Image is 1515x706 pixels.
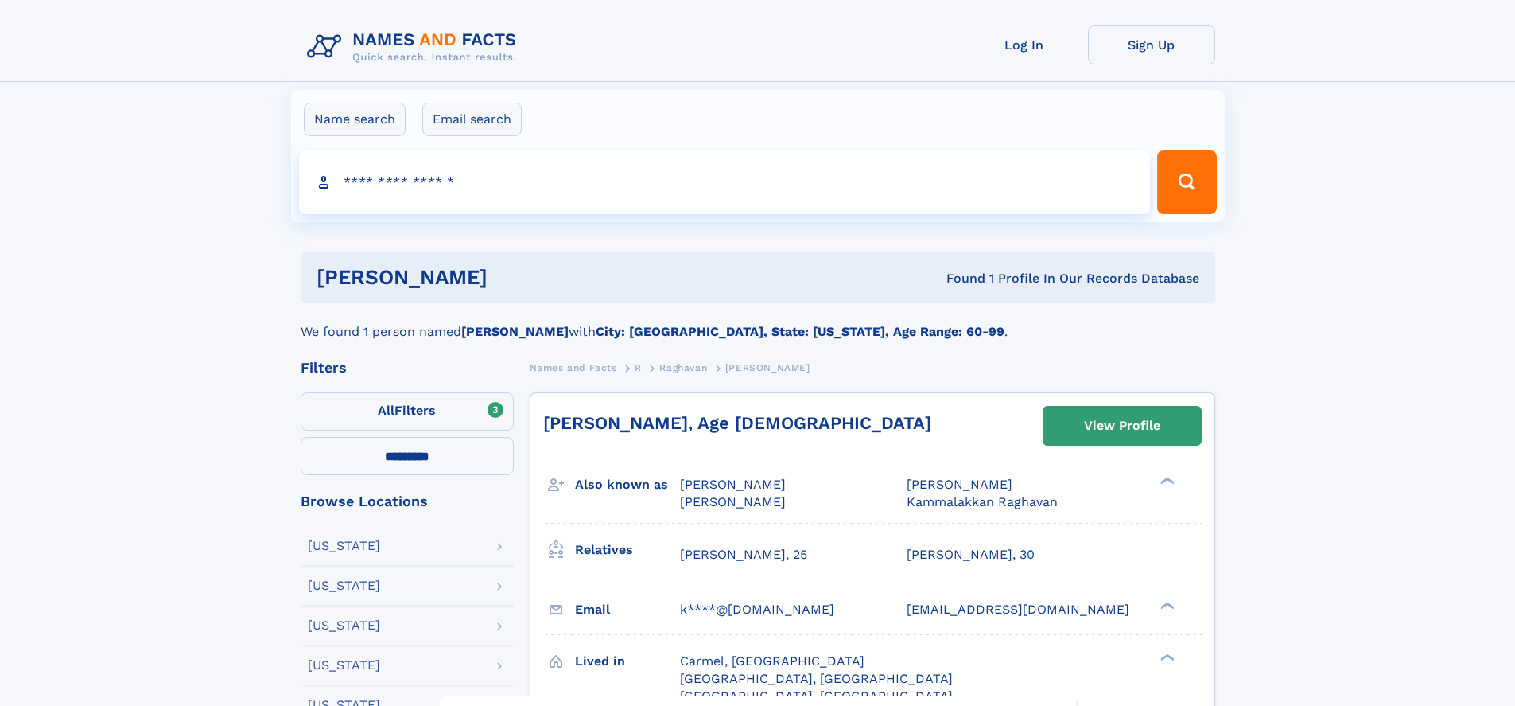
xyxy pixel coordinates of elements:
[308,619,380,632] div: [US_STATE]
[301,494,514,509] div: Browse Locations
[301,303,1215,341] div: We found 1 person named with .
[680,494,786,509] span: [PERSON_NAME]
[907,477,1012,492] span: [PERSON_NAME]
[680,671,953,686] span: [GEOGRAPHIC_DATA], [GEOGRAPHIC_DATA]
[1084,408,1160,444] div: View Profile
[304,103,406,136] label: Name search
[1088,25,1215,64] a: Sign Up
[301,392,514,431] label: Filters
[299,150,1151,214] input: search input
[543,413,931,433] a: [PERSON_NAME], Age [DEMOGRAPHIC_DATA]
[317,267,717,287] h1: [PERSON_NAME]
[680,477,786,492] span: [PERSON_NAME]
[680,688,953,704] span: [GEOGRAPHIC_DATA], [GEOGRAPHIC_DATA]
[575,648,680,675] h3: Lived in
[575,471,680,498] h3: Also known as
[1156,476,1175,486] div: ❯
[301,25,530,68] img: Logo Names and Facts
[1156,600,1175,610] div: ❯
[725,362,810,373] span: [PERSON_NAME]
[308,579,380,592] div: [US_STATE]
[717,270,1199,287] div: Found 1 Profile In Our Records Database
[907,546,1035,564] a: [PERSON_NAME], 30
[530,357,617,377] a: Names and Facts
[461,324,569,339] b: [PERSON_NAME]
[635,357,642,377] a: R
[680,546,807,564] a: [PERSON_NAME], 25
[596,324,1004,339] b: City: [GEOGRAPHIC_DATA], State: [US_STATE], Age Range: 60-99
[659,362,707,373] span: Raghavan
[1157,150,1216,214] button: Search Button
[575,536,680,564] h3: Relatives
[907,602,1129,617] span: [EMAIL_ADDRESS][DOMAIN_NAME]
[422,103,522,136] label: Email search
[1043,407,1201,445] a: View Profile
[301,361,514,375] div: Filters
[308,659,380,672] div: [US_STATE]
[635,362,642,373] span: R
[308,540,380,552] div: [US_STATE]
[680,653,864,669] span: Carmel, [GEOGRAPHIC_DATA]
[1156,652,1175,662] div: ❯
[378,403,394,418] span: All
[961,25,1088,64] a: Log In
[575,596,680,623] h3: Email
[907,494,1058,509] span: Kammalakkan Raghavan
[659,357,707,377] a: Raghavan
